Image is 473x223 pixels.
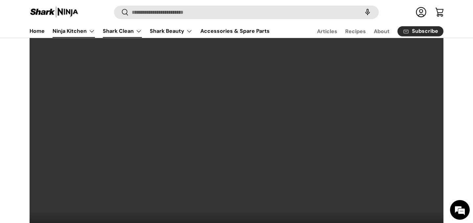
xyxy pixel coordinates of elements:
[397,26,443,36] a: Subscribe
[34,37,110,45] div: Chat with us now
[99,25,146,38] summary: Shark Clean
[200,25,270,37] a: Accessories & Spare Parts
[146,25,196,38] summary: Shark Beauty
[345,25,366,38] a: Recipes
[30,25,270,38] nav: Primary
[30,25,45,37] a: Home
[3,151,125,174] textarea: Type your message and hit 'Enter'
[30,6,79,19] img: Shark Ninja Philippines
[49,25,99,38] summary: Ninja Kitchen
[412,29,438,34] span: Subscribe
[317,25,337,38] a: Articles
[357,5,378,20] speech-search-button: Search by voice
[301,25,443,38] nav: Secondary
[38,69,91,135] span: We're online!
[108,3,124,19] div: Minimize live chat window
[374,25,390,38] a: About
